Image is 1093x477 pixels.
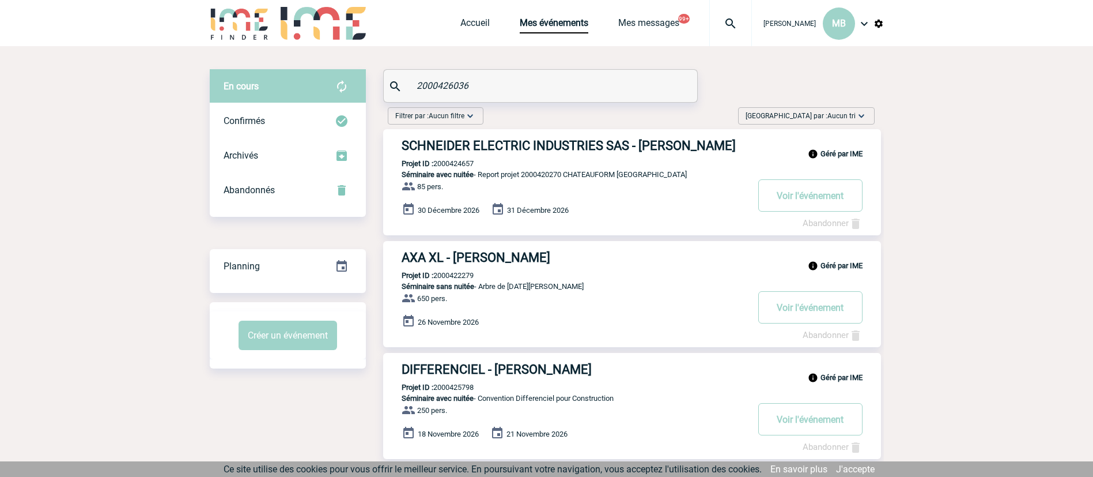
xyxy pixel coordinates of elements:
a: DIFFERENCIEL - [PERSON_NAME] [383,362,881,377]
span: Confirmés [224,115,265,126]
span: 85 pers. [417,182,443,191]
p: 2000425798 [383,383,474,392]
a: En savoir plus [770,464,827,475]
span: [PERSON_NAME] [763,20,816,28]
h3: DIFFERENCIEL - [PERSON_NAME] [402,362,747,377]
a: AXA XL - [PERSON_NAME] [383,250,881,265]
a: Planning [210,249,366,283]
span: 18 Novembre 2026 [418,430,479,438]
div: Retrouvez ici tous les événements que vous avez décidé d'archiver [210,138,366,173]
span: Aucun filtre [429,112,464,120]
b: Projet ID : [402,383,433,392]
div: Retrouvez ici tous vos évènements avant confirmation [210,69,366,104]
a: SCHNEIDER ELECTRIC INDUSTRIES SAS - [PERSON_NAME] [383,138,881,153]
img: baseline_expand_more_white_24dp-b.png [856,110,867,122]
div: Retrouvez ici tous vos événements organisés par date et état d'avancement [210,249,366,284]
span: [GEOGRAPHIC_DATA] par : [746,110,856,122]
img: IME-Finder [210,7,270,40]
a: Accueil [460,17,490,33]
img: info_black_24dp.svg [808,261,818,271]
div: Retrouvez ici tous vos événements annulés [210,173,366,208]
input: Rechercher un événement par son nom [414,77,670,94]
a: Mes messages [618,17,679,33]
a: J'accepte [836,464,875,475]
b: Géré par IME [820,149,863,158]
h3: AXA XL - [PERSON_NAME] [402,250,747,265]
a: Abandonner [803,330,863,340]
span: Abandonnés [224,185,275,196]
b: Géré par IME [820,261,863,270]
span: 30 Décembre 2026 [418,206,479,215]
span: En cours [224,81,259,92]
span: Archivés [224,150,258,161]
span: Séminaire avec nuitée [402,170,474,179]
button: Créer un événement [239,321,337,350]
span: Planning [224,261,260,272]
p: - Report projet 2000420270 CHATEAUFORM [GEOGRAPHIC_DATA] [383,170,747,179]
a: Mes événements [520,17,588,33]
p: 2000424657 [383,159,474,168]
p: - Arbre de [DATE][PERSON_NAME] [383,282,747,291]
span: 250 pers. [417,406,447,415]
span: Ce site utilise des cookies pour vous offrir le meilleur service. En poursuivant votre navigation... [224,464,762,475]
button: Voir l'événement [758,291,863,324]
img: info_black_24dp.svg [808,149,818,159]
span: Séminaire sans nuitée [402,282,474,291]
img: baseline_expand_more_white_24dp-b.png [464,110,476,122]
span: 21 Novembre 2026 [506,430,568,438]
a: Abandonner [803,442,863,452]
p: 2000422279 [383,271,474,280]
button: 99+ [678,14,690,24]
span: 31 Décembre 2026 [507,206,569,215]
b: Projet ID : [402,271,433,280]
a: Abandonner [803,218,863,228]
span: Aucun tri [827,112,856,120]
span: Filtrer par : [395,110,464,122]
p: - Convention Differenciel pour Construction [383,394,747,403]
span: 650 pers. [417,294,447,303]
button: Voir l'événement [758,179,863,212]
b: Géré par IME [820,373,863,382]
img: info_black_24dp.svg [808,373,818,383]
span: MB [832,18,846,29]
span: Séminaire avec nuitée [402,394,474,403]
h3: SCHNEIDER ELECTRIC INDUSTRIES SAS - [PERSON_NAME] [402,138,747,153]
b: Projet ID : [402,159,433,168]
button: Voir l'événement [758,403,863,435]
span: 26 Novembre 2026 [418,318,479,326]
